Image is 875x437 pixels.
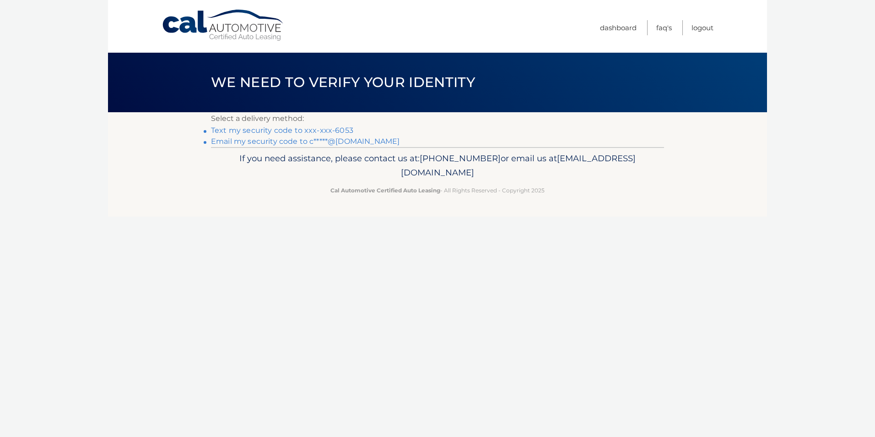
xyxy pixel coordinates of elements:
[691,20,713,35] a: Logout
[420,153,501,164] span: [PHONE_NUMBER]
[211,137,400,146] a: Email my security code to c*****@[DOMAIN_NAME]
[211,112,664,125] p: Select a delivery method:
[211,74,475,91] span: We need to verify your identity
[330,187,440,194] strong: Cal Automotive Certified Auto Leasing
[162,9,285,42] a: Cal Automotive
[211,126,353,135] a: Text my security code to xxx-xxx-6053
[600,20,637,35] a: Dashboard
[217,186,658,195] p: - All Rights Reserved - Copyright 2025
[217,151,658,180] p: If you need assistance, please contact us at: or email us at
[656,20,672,35] a: FAQ's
